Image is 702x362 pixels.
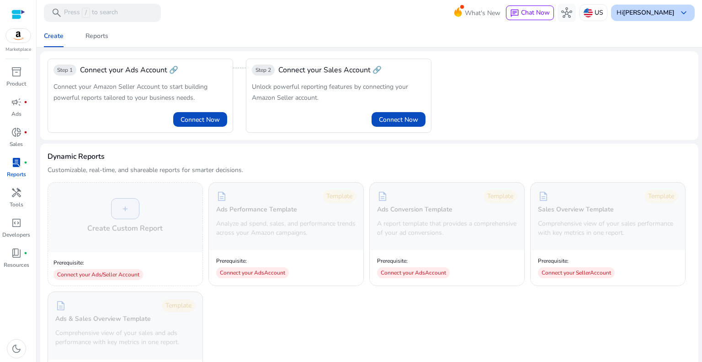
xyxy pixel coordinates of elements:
span: lab_profile [11,157,22,168]
span: description [538,191,549,202]
h5: Ads Performance Template [216,206,297,214]
span: description [377,191,388,202]
span: Connect your Sales Account 🔗 [278,65,382,76]
p: Prerequisite: [377,257,450,265]
span: hub [561,7,572,18]
p: Product [6,80,26,88]
p: A report template that provides a comprehensive of your ad conversions. [377,219,517,238]
div: + [111,198,139,219]
p: Ads [11,110,21,118]
div: Template [323,190,356,203]
div: Connect your Seller Account [538,267,615,278]
p: Resources [4,261,29,269]
div: Template [644,190,678,203]
span: What's New [465,5,500,21]
div: Connect your Ads Account 🔗 [80,65,178,76]
h5: Ads Conversion Template [377,206,452,214]
span: / [82,8,90,18]
p: Prerequisite: [538,257,615,265]
p: Developers [2,231,30,239]
b: [PERSON_NAME] [623,8,675,17]
p: Hi [617,10,675,16]
span: fiber_manual_record [24,161,27,164]
p: Sales [10,140,23,148]
p: Comprehensive view of your sales and ads performance with key metrics in one report. [55,329,195,347]
button: hub [558,4,576,22]
img: us.svg [584,8,593,17]
button: chatChat Now [506,5,554,20]
p: Prerequisite: [53,259,197,266]
div: Template [162,299,195,312]
div: Connect your Ads Account [377,267,450,278]
button: Connect Now [173,112,227,127]
span: Step 1 [57,66,73,74]
h3: Dynamic Reports [48,151,105,162]
span: inventory_2 [11,66,22,77]
span: dark_mode [11,343,22,354]
img: amazon.svg [6,29,31,43]
span: description [216,191,227,202]
p: Tools [10,200,23,209]
p: Customizable, real-time, and shareable reports for smarter decisions. [48,166,243,175]
span: Connect Now [181,115,220,124]
span: Step 2 [255,66,271,74]
h4: Create Custom Report [87,223,163,234]
span: keyboard_arrow_down [678,7,689,18]
p: US [595,5,603,21]
span: campaign [11,97,22,108]
span: Unlock powerful reporting features by connecting your Amazon Seller account. [252,82,408,102]
span: fiber_manual_record [24,100,27,104]
p: Prerequisite: [216,257,289,265]
span: Chat Now [521,8,550,17]
span: fiber_manual_record [24,130,27,134]
span: book_4 [11,248,22,259]
button: Connect Now [372,112,425,127]
span: donut_small [11,127,22,138]
span: handyman [11,187,22,198]
h5: Ads & Sales Overview Template [55,315,151,323]
p: Analyze ad spend, sales, and performance trends across your Amazon campaigns. [216,219,356,238]
span: description [55,300,66,311]
p: Press to search [64,8,118,18]
div: Connect your Ads/Seller Account [53,269,143,280]
span: fiber_manual_record [24,251,27,255]
p: Reports [7,170,26,178]
div: Template [484,190,517,203]
div: Connect your Ads Account [216,267,289,278]
p: Marketplace [5,46,31,53]
span: search [51,7,62,18]
h5: Sales Overview Template [538,206,614,214]
span: code_blocks [11,217,22,228]
span: chat [510,9,519,18]
p: Comprehensive view of your sales performance with key metrics in one report. [538,219,678,238]
div: Create [44,33,64,39]
div: Reports [85,33,108,39]
span: Connect Now [379,115,418,124]
span: Connect your Amazon Seller Account to start building powerful reports tailored to your business n... [53,82,207,102]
